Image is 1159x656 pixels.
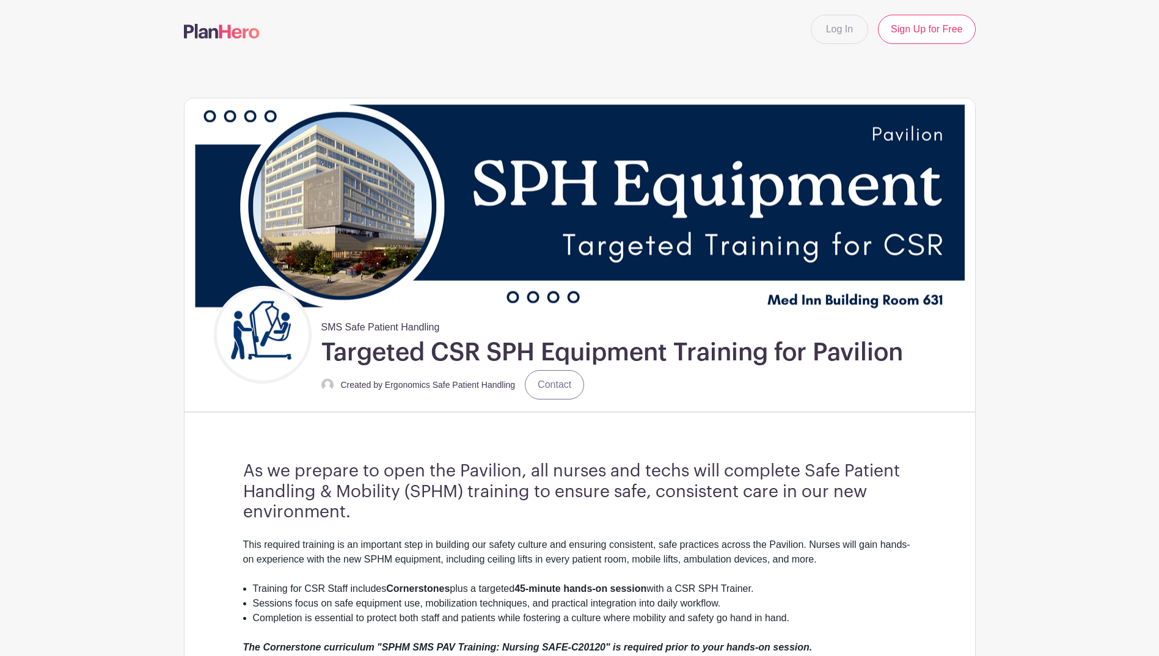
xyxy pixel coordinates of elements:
[321,379,334,391] img: default-ce2991bfa6775e67f084385cd625a349d9dcbb7a52a09fb2fda1e96e2d18dcdb.png
[321,337,903,368] h1: Targeted CSR SPH Equipment Training for Pavilion
[253,611,916,625] li: Completion is essential to protect both staff and patients while fostering a culture where mobili...
[253,596,916,611] li: Sessions focus on safe equipment use, mobilization techniques, and practical integration into dai...
[253,581,916,596] li: Training for CSR Staff includes plus a targeted with a CSR SPH Trainer.
[341,380,516,390] small: Created by Ergonomics Safe Patient Handling
[243,538,916,581] div: This required training is an important step in building our safety culture and ensuring consisten...
[185,98,975,315] img: event_banner_9855.png
[878,15,975,44] a: Sign Up for Free
[386,583,450,594] strong: Cornerstones
[321,315,440,335] span: SMS Safe Patient Handling
[184,24,260,38] img: logo-507f7623f17ff9eddc593b1ce0a138ce2505c220e1c5a4e2b4648c50719b7d32.svg
[217,289,309,381] img: Untitled%20design.png
[525,370,584,399] a: Contact
[811,15,868,44] a: Log In
[243,642,813,652] em: The Cornerstone curriculum "SPHM SMS PAV Training: Nursing SAFE-C20120" is required prior to your...
[243,461,916,523] h3: As we prepare to open the Pavilion, all nurses and techs will complete Safe Patient Handling & Mo...
[514,583,646,594] strong: 45-minute hands-on session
